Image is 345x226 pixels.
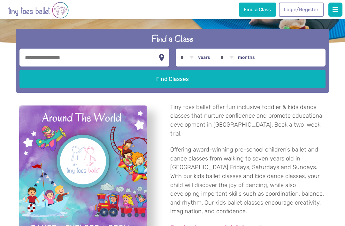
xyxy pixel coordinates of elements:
button: Find Classes [19,70,325,88]
label: months [238,55,255,60]
img: tiny toes ballet [8,1,69,19]
a: Find a Class [239,3,276,17]
a: Login/Register [279,3,324,17]
p: Tiny toes ballet offer fun inclusive toddler & kids dance classes that nurture confidence and pro... [170,103,326,138]
p: Offering award-winning pre-school children’s ballet and dance classes from walking to seven years... [170,145,326,216]
label: years [198,55,210,60]
h2: Find a Class [19,32,325,45]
